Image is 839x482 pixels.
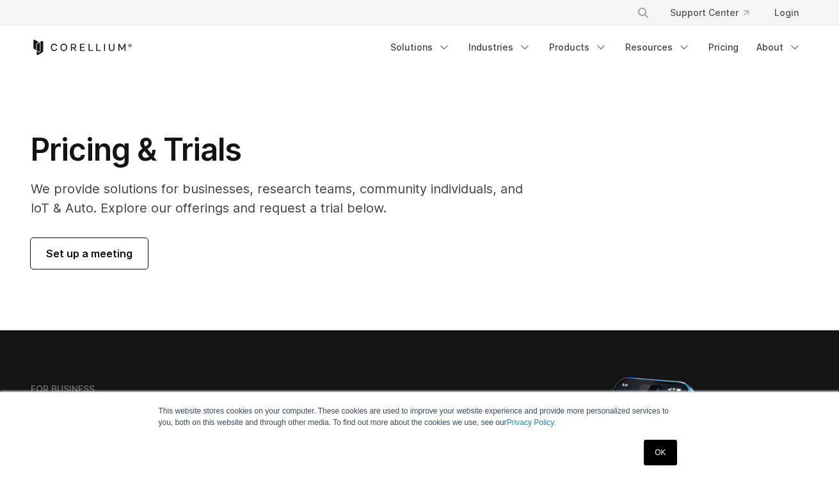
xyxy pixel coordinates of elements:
[644,440,676,465] a: OK
[159,405,681,428] p: This website stores cookies on your computer. These cookies are used to improve your website expe...
[383,36,458,59] a: Solutions
[31,383,95,395] h6: FOR BUSINESS
[31,238,148,269] a: Set up a meeting
[383,36,809,59] div: Navigation Menu
[618,36,698,59] a: Resources
[749,36,809,59] a: About
[507,418,556,427] a: Privacy Policy.
[701,36,746,59] a: Pricing
[632,1,655,24] button: Search
[764,1,809,24] a: Login
[660,1,759,24] a: Support Center
[31,131,541,169] h1: Pricing & Trials
[31,40,132,55] a: Corellium Home
[461,36,539,59] a: Industries
[46,246,132,261] span: Set up a meeting
[31,179,541,218] p: We provide solutions for businesses, research teams, community individuals, and IoT & Auto. Explo...
[621,1,809,24] div: Navigation Menu
[541,36,615,59] a: Products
